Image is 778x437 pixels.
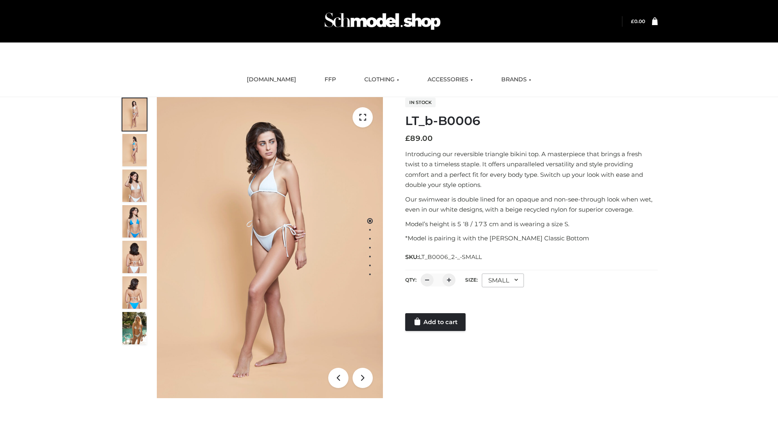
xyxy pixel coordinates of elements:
[122,170,147,202] img: ArielClassicBikiniTop_CloudNine_AzureSky_OW114ECO_3-scaled.jpg
[405,134,433,143] bdi: 89.00
[405,277,417,283] label: QTY:
[157,97,383,398] img: ArielClassicBikiniTop_CloudNine_AzureSky_OW114ECO_1
[122,205,147,238] img: ArielClassicBikiniTop_CloudNine_AzureSky_OW114ECO_4-scaled.jpg
[405,252,483,262] span: SKU:
[405,98,436,107] span: In stock
[631,18,645,24] a: £0.00
[465,277,478,283] label: Size:
[419,253,482,261] span: LT_B0006_2-_-SMALL
[122,241,147,273] img: ArielClassicBikiniTop_CloudNine_AzureSky_OW114ECO_7-scaled.jpg
[631,18,645,24] bdi: 0.00
[405,114,658,128] h1: LT_b-B0006
[482,274,524,287] div: SMALL
[358,71,405,89] a: CLOTHING
[631,18,634,24] span: £
[421,71,479,89] a: ACCESSORIES
[405,134,410,143] span: £
[495,71,537,89] a: BRANDS
[122,134,147,166] img: ArielClassicBikiniTop_CloudNine_AzureSky_OW114ECO_2-scaled.jpg
[405,149,658,190] p: Introducing our reversible triangle bikini top. A masterpiece that brings a fresh twist to a time...
[322,5,443,37] img: Schmodel Admin 964
[241,71,302,89] a: [DOMAIN_NAME]
[122,276,147,309] img: ArielClassicBikiniTop_CloudNine_AzureSky_OW114ECO_8-scaled.jpg
[122,98,147,131] img: ArielClassicBikiniTop_CloudNine_AzureSky_OW114ECO_1-scaled.jpg
[405,313,466,331] a: Add to cart
[122,312,147,344] img: Arieltop_CloudNine_AzureSky2.jpg
[318,71,342,89] a: FFP
[405,233,658,244] p: *Model is pairing it with the [PERSON_NAME] Classic Bottom
[405,194,658,215] p: Our swimwear is double lined for an opaque and non-see-through look when wet, even in our white d...
[405,219,658,229] p: Model’s height is 5 ‘8 / 173 cm and is wearing a size S.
